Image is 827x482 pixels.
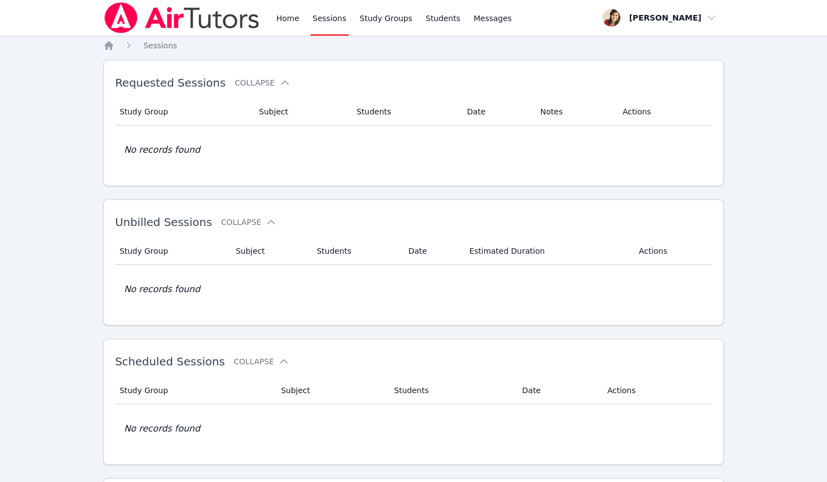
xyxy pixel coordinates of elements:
th: Students [350,98,460,125]
th: Subject [252,98,350,125]
th: Students [310,238,402,265]
th: Date [402,238,463,265]
a: Sessions [143,40,177,51]
th: Actions [632,238,712,265]
td: No records found [115,125,712,174]
th: Subject [274,377,388,404]
th: Study Group [115,98,252,125]
span: Unbilled Sessions [115,215,212,229]
th: Date [515,377,600,404]
th: Subject [229,238,310,265]
th: Estimated Duration [463,238,632,265]
th: Actions [600,377,712,404]
td: No records found [115,265,712,314]
span: Scheduled Sessions [115,355,225,368]
th: Students [388,377,516,404]
th: Date [460,98,534,125]
th: Study Group [115,377,274,404]
button: Collapse [221,217,277,228]
td: No records found [115,404,712,453]
span: Requested Sessions [115,76,225,89]
nav: Breadcrumb [103,40,724,51]
span: Messages [474,13,512,24]
th: Actions [616,98,712,125]
th: Notes [534,98,616,125]
th: Study Group [115,238,229,265]
img: Air Tutors [103,2,260,33]
span: Sessions [143,41,177,50]
button: Collapse [234,356,289,367]
button: Collapse [234,77,290,88]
